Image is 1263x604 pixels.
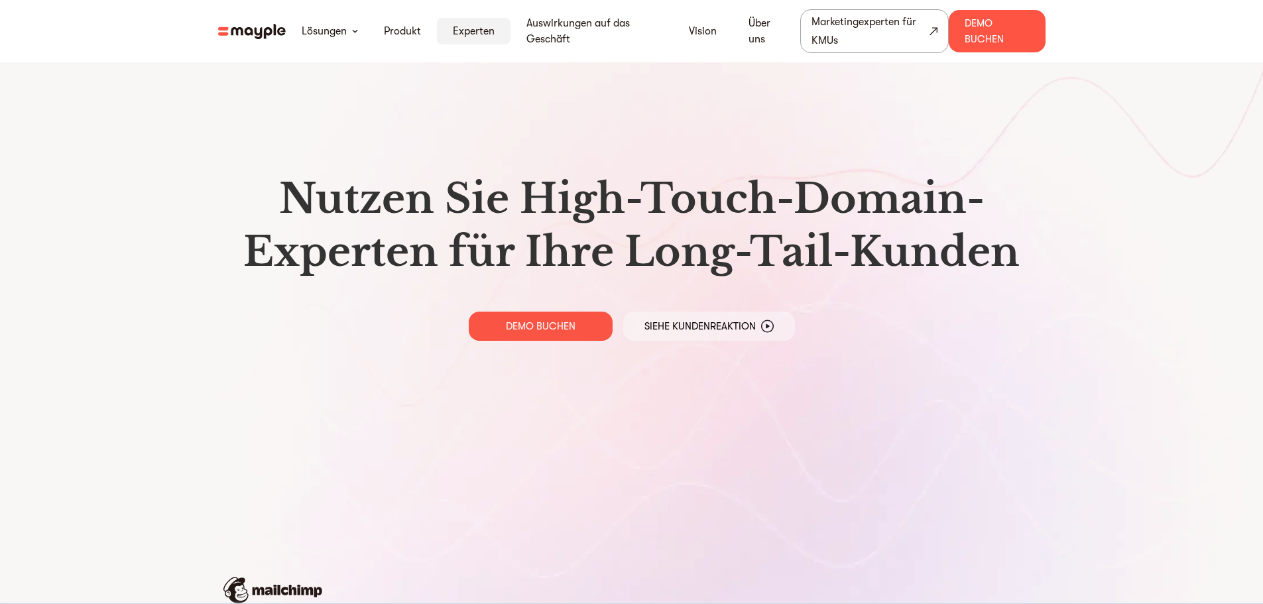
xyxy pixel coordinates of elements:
[453,25,495,37] font: Experten
[384,25,421,37] font: Produkt
[384,23,421,39] a: Produkt
[526,17,630,45] font: Auswirkungen auf das Geschäft
[644,320,756,332] font: Siehe Kundenreaktion
[965,17,1004,45] font: Demo buchen
[302,25,347,37] font: Lösungen
[812,16,916,46] font: Marketingexperten für KMUs
[243,174,1020,276] font: Nutzen Sie High-Touch-Domain-Experten für Ihre Long-Tail-Kunden
[526,15,657,47] a: Auswirkungen auf das Geschäft
[302,23,347,39] a: Lösungen
[689,23,717,39] a: Vision
[749,17,770,45] font: Über uns
[800,9,949,53] a: Marketingexperten für KMUs
[749,15,784,47] a: Über uns
[469,312,613,341] a: DEMO BUCHEN
[623,312,795,341] a: Siehe Kundenreaktion
[506,320,575,332] font: DEMO BUCHEN
[689,25,717,37] font: Vision
[223,577,322,603] img: Mailchimp-Logo
[453,23,495,39] a: Experten
[352,29,358,33] img: Pfeil nach unten
[218,24,286,39] img: Mayple-Logo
